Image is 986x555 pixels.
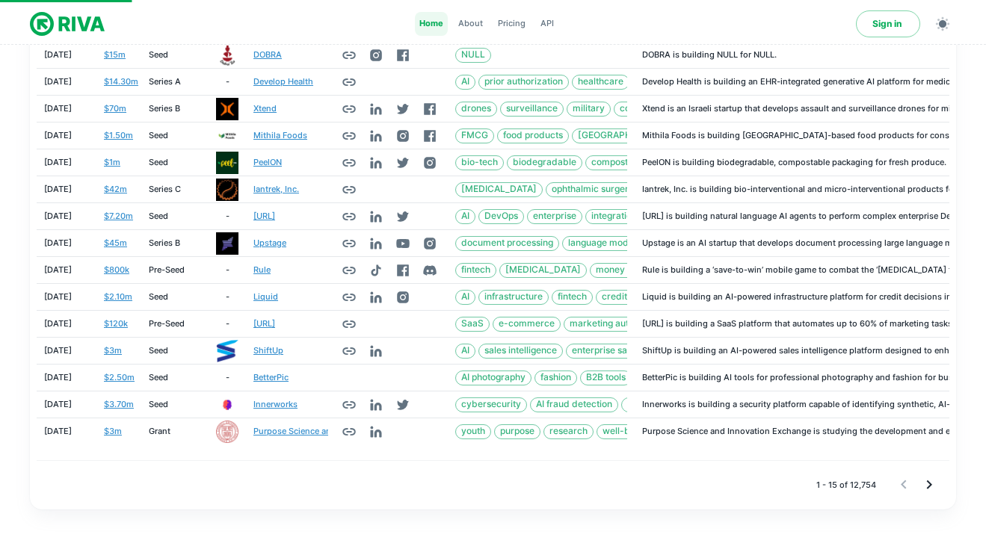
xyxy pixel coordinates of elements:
div: - [209,69,246,96]
a: well-being [597,424,654,439]
div: threat intelligence [621,397,709,412]
a: Innerworks [253,398,298,411]
span: purpose [495,424,540,438]
div: document processing [455,236,559,251]
div: surveillance [500,102,564,117]
a: marketing automation [564,317,669,332]
div: [GEOGRAPHIC_DATA] [572,128,678,143]
span: enterprise [528,209,582,223]
a: ShiftUp [253,344,283,357]
div: - [209,284,246,311]
a: compostable packaging [585,155,699,170]
span: DevOps [479,209,523,223]
a: fintech [552,290,593,305]
span: API [540,17,554,30]
a: $120k [104,317,128,330]
p: [DATE] [44,156,72,169]
a: $45m [104,237,127,249]
span: marketing automation [564,317,668,331]
button: Go to next page [916,472,942,497]
p: [DATE] [44,425,72,438]
div: bio-tech [455,155,504,170]
img: Purpose Science and Innovation Exchange [216,421,238,443]
a: [MEDICAL_DATA] [499,263,587,278]
span: PeelON is building biodegradable, compostable packaging for fresh produce. [642,157,946,167]
p: [DATE] [44,291,72,303]
span: language models [563,236,646,250]
p: [DATE] [44,371,72,384]
span: DOBRA is building NULL for NULL. [642,49,777,60]
span: fintech [456,263,496,277]
div: Series B [149,237,180,249]
a: Sign in [856,10,920,37]
a: fintech [455,263,496,278]
a: $15m [104,49,126,61]
a: credit decisions [596,290,676,305]
a: commercial [614,102,677,117]
span: youth [456,424,490,438]
a: $3m [104,344,122,357]
a: biodegradable [507,155,582,170]
span: military [567,102,610,116]
a: e-commerce [493,317,561,332]
span: food products [498,128,568,143]
a: drones [455,102,497,117]
a: Home [415,12,448,36]
a: Develop Health [253,75,313,88]
a: healthcare [572,75,629,90]
a: $3.70m [104,398,134,411]
div: [MEDICAL_DATA] [455,182,543,197]
div: Seed [149,398,168,411]
a: [URL] [253,317,275,330]
div: - [209,365,246,391]
a: AI [455,344,475,359]
a: DOBRA [253,49,282,61]
a: military [567,102,611,117]
span: AI [456,344,475,358]
span: biodegradable [508,155,582,170]
div: - [209,257,246,284]
div: Series B [149,102,180,115]
div: Pre-Seed [149,317,185,330]
a: youth [455,424,491,439]
a: fashion [534,370,577,385]
a: FMCG [455,128,494,143]
img: Upstage [216,232,238,255]
img: PeelON [216,152,238,174]
img: Xtend [216,98,238,120]
a: infrastructure [478,290,549,305]
div: enterprise [527,209,582,224]
span: cybersecurity [456,397,526,412]
a: AI [455,75,475,90]
div: Seed [149,291,168,303]
a: AI [455,209,475,224]
span: AI [456,209,475,223]
a: Pricing [493,12,530,36]
p: [DATE] [44,183,72,196]
a: About [454,12,487,36]
img: logo.svg [30,9,105,39]
span: Pricing [498,17,526,30]
p: [DATE] [44,264,72,276]
div: ophthalmic surgery [546,182,640,197]
div: money management [590,263,689,278]
span: integration [586,209,642,223]
span: threat intelligence [622,397,709,412]
p: [DATE] [44,75,72,88]
div: food products [497,128,569,143]
span: AI [456,75,475,89]
div: sales intelligence [478,344,563,359]
a: AI fraud detection [530,397,618,412]
p: [DATE] [44,210,72,223]
a: PeelON [253,156,282,169]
